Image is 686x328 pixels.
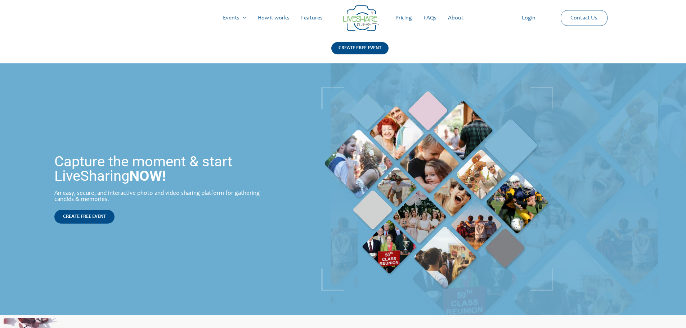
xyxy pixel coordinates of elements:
[129,167,166,184] strong: NOW!
[321,87,553,291] img: Live Photobooth
[442,6,469,30] a: About
[418,6,442,30] a: FAQs
[331,42,389,63] a: CREATE FREE EVENT
[390,6,418,30] a: Pricing
[331,42,389,54] div: CREATE FREE EVENT
[54,154,274,183] h1: Capture the moment & start LiveSharing
[343,5,379,31] img: LiveShare logo - Capture & Share Event Memories
[565,10,603,26] a: Contact Us
[295,6,328,30] a: Features
[63,214,106,219] span: CREATE FREE EVENT
[54,190,274,203] div: An easy, secure, and interactive photo and video sharing platform for gathering candids & memories.
[516,6,541,30] a: Login
[252,6,295,30] a: How it works
[54,210,115,224] a: CREATE FREE EVENT
[13,6,673,30] nav: Site Navigation
[217,6,252,30] a: Events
